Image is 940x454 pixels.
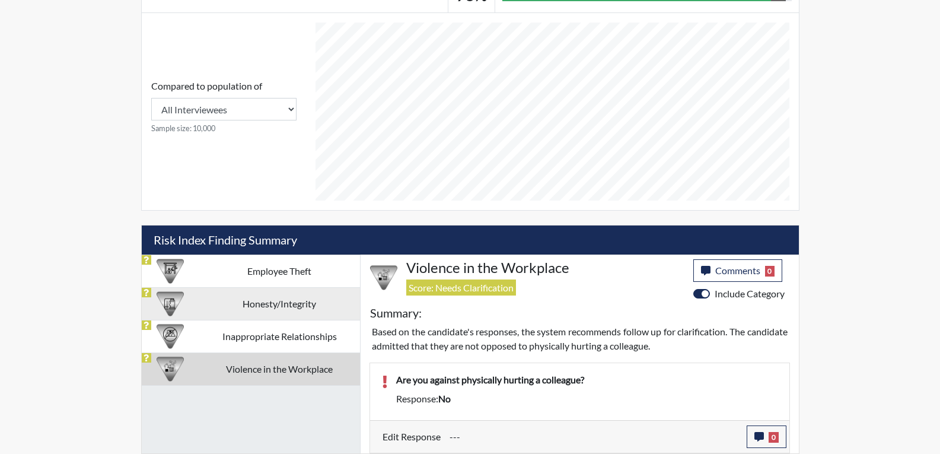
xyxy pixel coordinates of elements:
[765,266,775,277] span: 0
[199,320,360,353] td: Inappropriate Relationships
[406,259,684,277] h4: Violence in the Workplace
[396,373,778,387] p: Are you against physically hurting a colleague?
[157,355,184,383] img: CATEGORY%20ICON-26.eccbb84f.png
[441,426,747,448] div: Update the test taker's response, the change might impact the score
[157,290,184,318] img: CATEGORY%20ICON-11.a5f294f4.png
[157,258,184,285] img: CATEGORY%20ICON-07.58b65e52.png
[151,79,297,134] div: Consistency Score comparison among population
[747,426,786,448] button: 0
[372,325,788,353] p: Based on the candidate's responses, the system recommends follow up for clarification. The candid...
[715,265,760,276] span: Comments
[406,280,516,296] span: Score: Needs Clarification
[151,79,262,93] label: Compared to population of
[199,255,360,287] td: Employee Theft
[151,123,297,134] small: Sample size: 10,000
[157,323,184,350] img: CATEGORY%20ICON-14.139f8ef7.png
[693,259,783,282] button: Comments0
[199,287,360,320] td: Honesty/Integrity
[142,226,799,255] h5: Risk Index Finding Summary
[769,432,779,443] span: 0
[387,392,786,406] div: Response:
[438,393,451,404] span: no
[715,287,785,301] label: Include Category
[199,353,360,385] td: Violence in the Workplace
[370,264,397,291] img: CATEGORY%20ICON-26.eccbb84f.png
[370,306,422,320] h5: Summary:
[383,426,441,448] label: Edit Response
